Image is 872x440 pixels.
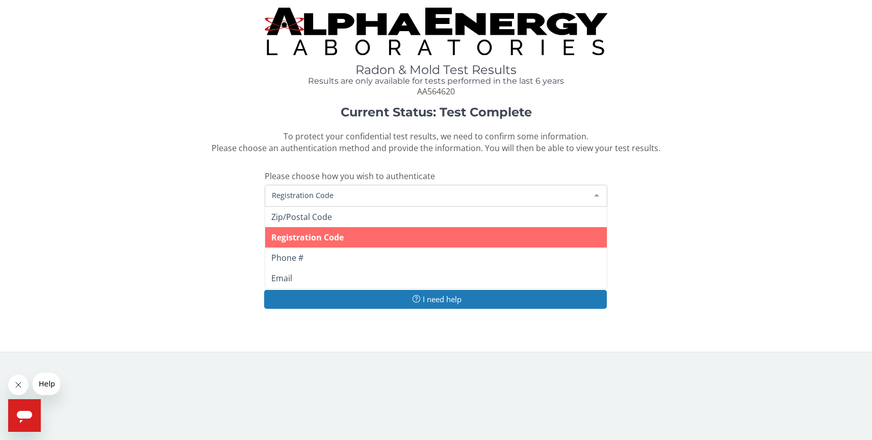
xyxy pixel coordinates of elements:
[264,290,607,309] button: I need help
[33,373,60,395] iframe: Message from company
[271,211,332,223] span: Zip/Postal Code
[271,232,344,243] span: Registration Code
[8,375,29,395] iframe: Close message
[271,273,292,284] span: Email
[265,8,607,55] img: TightCrop.jpg
[8,399,41,432] iframe: Button to launch messaging window
[212,131,660,154] span: To protect your confidential test results, we need to confirm some information. Please choose an ...
[341,105,532,119] strong: Current Status: Test Complete
[417,86,455,97] span: AA564620
[269,189,586,201] span: Registration Code
[271,252,303,263] span: Phone #
[265,77,607,86] h4: Results are only available for tests performed in the last 6 years
[265,63,607,77] h1: Radon & Mold Test Results
[265,170,435,182] span: Please choose how you wish to authenticate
